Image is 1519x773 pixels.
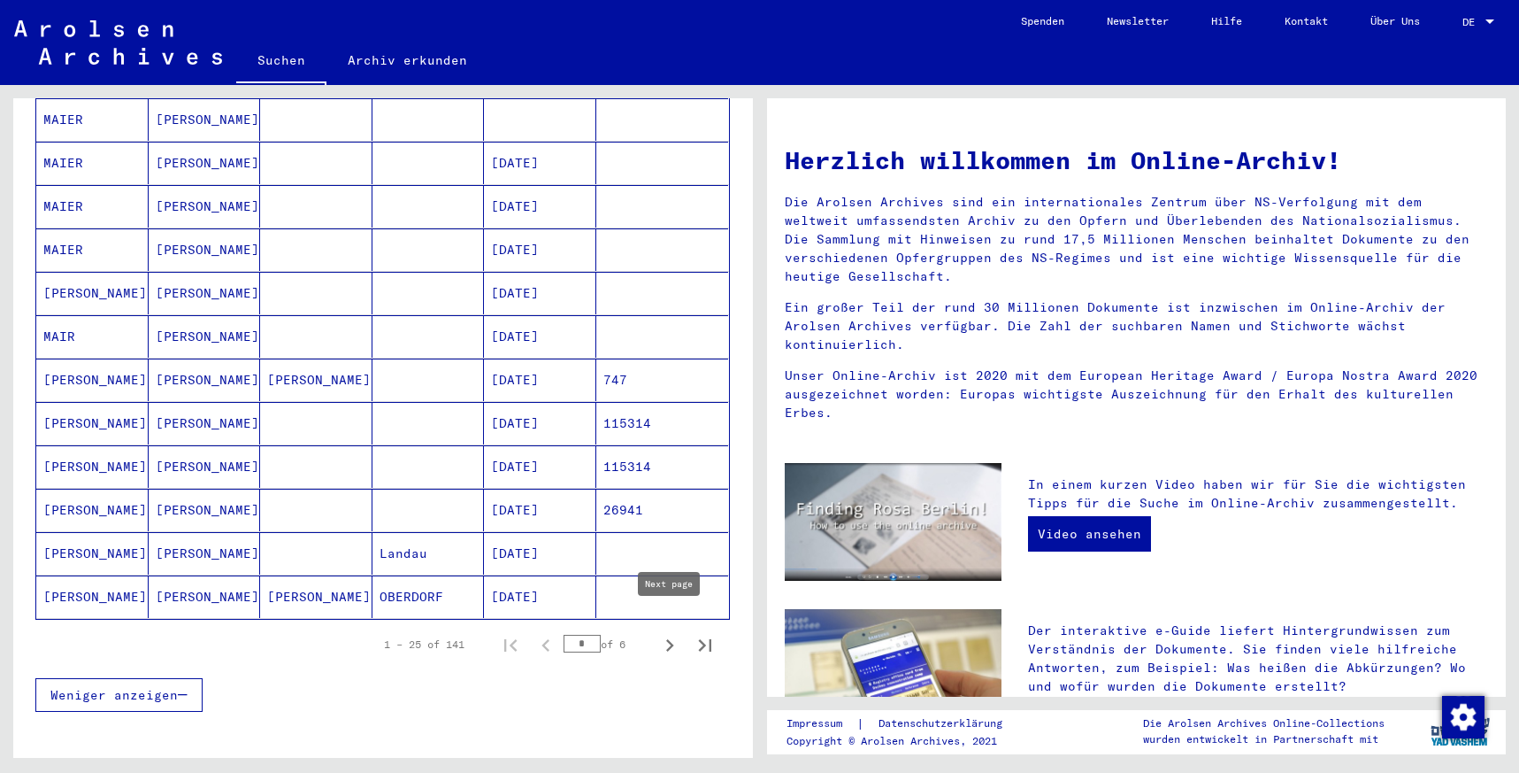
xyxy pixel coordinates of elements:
mat-cell: [PERSON_NAME] [36,445,149,488]
mat-cell: Landau [372,532,485,575]
span: DE [1462,16,1482,28]
mat-cell: [PERSON_NAME] [149,532,261,575]
button: Next page [652,627,687,662]
mat-cell: 115314 [596,402,729,444]
a: Suchen [236,39,326,85]
mat-cell: [PERSON_NAME] [149,98,261,141]
mat-cell: [PERSON_NAME] [149,489,261,531]
mat-cell: [DATE] [484,489,596,531]
mat-cell: [PERSON_NAME] [36,576,149,618]
mat-cell: 26941 [596,489,729,531]
img: yv_logo.png [1427,709,1493,754]
mat-cell: [DATE] [484,532,596,575]
p: In einem kurzen Video haben wir für Sie die wichtigsten Tipps für die Suche im Online-Archiv zusa... [1028,475,1488,513]
a: Datenschutzerklärung [864,715,1024,733]
p: Unser Online-Archiv ist 2020 mit dem European Heritage Award / Europa Nostra Award 2020 ausgezeic... [785,367,1489,422]
mat-cell: MAIER [36,185,149,228]
p: Der interaktive e-Guide liefert Hintergrundwissen zum Verständnis der Dokumente. Sie finden viele... [1028,622,1488,696]
p: Die Arolsen Archives sind ein internationales Zentrum über NS-Verfolgung mit dem weltweit umfasse... [785,193,1489,286]
img: video.jpg [785,463,1001,581]
mat-cell: [PERSON_NAME] [260,576,372,618]
mat-cell: [PERSON_NAME] [149,576,261,618]
mat-cell: [DATE] [484,445,596,488]
mat-cell: [PERSON_NAME] [149,185,261,228]
mat-cell: [PERSON_NAME] [149,315,261,358]
div: 1 – 25 of 141 [384,637,464,653]
mat-cell: [PERSON_NAME] [36,359,149,401]
button: Last page [687,627,723,662]
mat-cell: [PERSON_NAME] [149,228,261,271]
mat-cell: MAIER [36,142,149,184]
mat-cell: [DATE] [484,228,596,271]
p: wurden entwickelt in Partnerschaft mit [1143,731,1385,747]
mat-cell: [PERSON_NAME] [36,532,149,575]
mat-cell: [PERSON_NAME] [149,272,261,314]
mat-cell: [PERSON_NAME] [149,142,261,184]
div: | [786,715,1024,733]
p: Copyright © Arolsen Archives, 2021 [786,733,1024,749]
mat-cell: OBERDORF [372,576,485,618]
mat-cell: [DATE] [484,402,596,444]
div: of 6 [564,636,652,653]
p: Die Arolsen Archives Online-Collections [1143,715,1385,731]
mat-cell: MAIER [36,98,149,141]
mat-cell: 115314 [596,445,729,488]
mat-cell: [DATE] [484,142,596,184]
mat-cell: [PERSON_NAME] [36,402,149,444]
mat-cell: 747 [596,359,729,401]
div: Zustimmung ändern [1441,695,1484,738]
a: Archiv erkunden [326,39,488,81]
a: Impressum [786,715,856,733]
mat-cell: [DATE] [484,576,596,618]
mat-cell: [PERSON_NAME] [149,359,261,401]
mat-cell: [DATE] [484,272,596,314]
mat-cell: MAIR [36,315,149,358]
mat-cell: [PERSON_NAME] [260,359,372,401]
button: Weniger anzeigen [35,678,203,712]
img: Arolsen_neg.svg [14,20,222,65]
mat-cell: [DATE] [484,359,596,401]
button: Previous page [528,627,564,662]
mat-cell: [PERSON_NAME] [36,272,149,314]
mat-cell: [DATE] [484,185,596,228]
mat-cell: [PERSON_NAME] [149,445,261,488]
img: eguide.jpg [785,609,1001,754]
h1: Herzlich willkommen im Online-Archiv! [785,142,1489,179]
mat-cell: MAIER [36,228,149,271]
img: Zustimmung ändern [1442,696,1484,738]
mat-cell: [PERSON_NAME] [149,402,261,444]
a: Video ansehen [1028,516,1151,552]
mat-cell: [DATE] [484,315,596,358]
button: First page [493,627,528,662]
p: Ein großer Teil der rund 30 Millionen Dokumente ist inzwischen im Online-Archiv der Arolsen Archi... [785,298,1489,354]
span: Weniger anzeigen [50,687,178,703]
mat-cell: [PERSON_NAME] [36,489,149,531]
